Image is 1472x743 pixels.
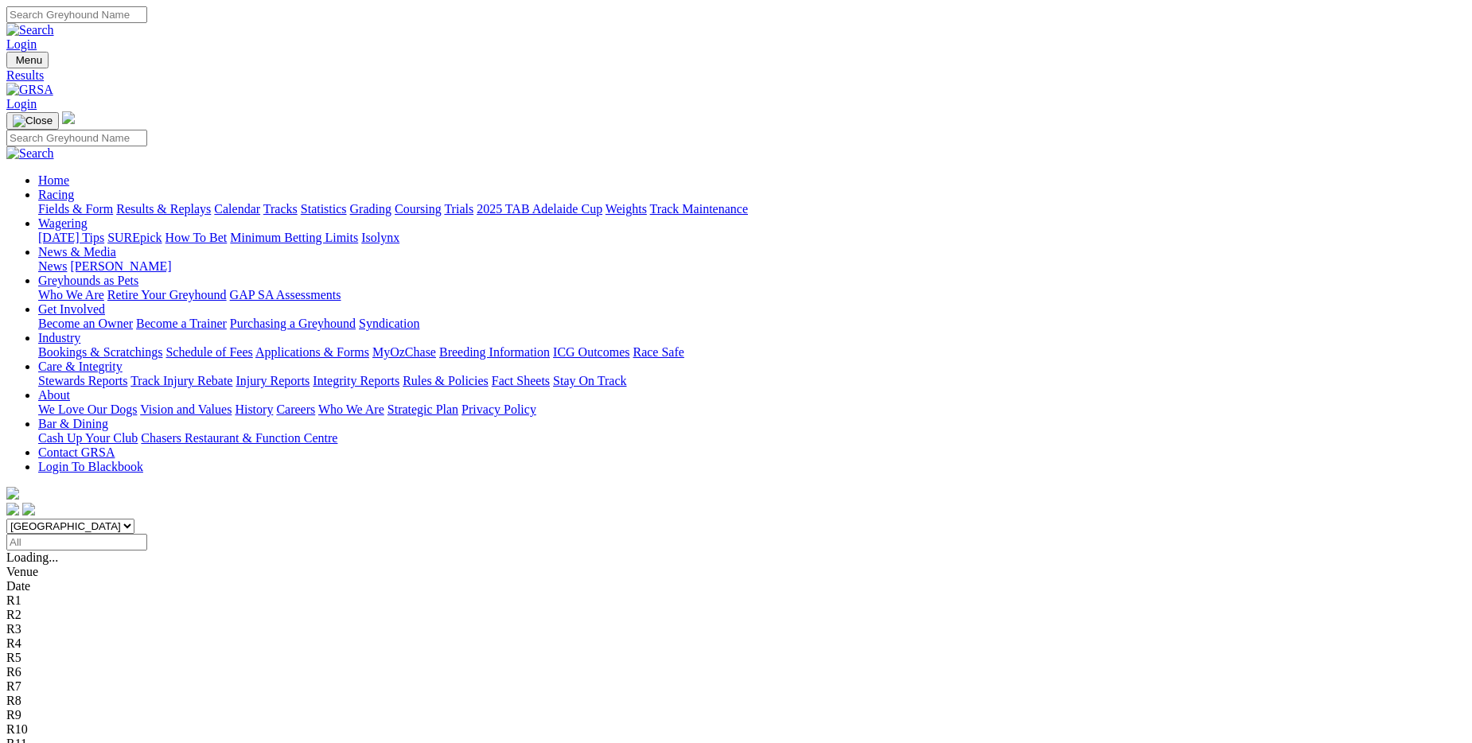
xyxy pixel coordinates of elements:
[38,345,162,359] a: Bookings & Scratchings
[38,202,1466,216] div: Racing
[130,374,232,387] a: Track Injury Rebate
[38,231,1466,245] div: Wagering
[6,708,1466,722] div: R9
[38,259,67,273] a: News
[6,503,19,515] img: facebook.svg
[263,202,298,216] a: Tracks
[6,83,53,97] img: GRSA
[116,202,211,216] a: Results & Replays
[38,288,1466,302] div: Greyhounds as Pets
[38,360,123,373] a: Care & Integrity
[313,374,399,387] a: Integrity Reports
[166,345,252,359] a: Schedule of Fees
[6,593,1466,608] div: R1
[6,487,19,500] img: logo-grsa-white.png
[38,259,1466,274] div: News & Media
[301,202,347,216] a: Statistics
[6,550,58,564] span: Loading...
[6,679,1466,694] div: R7
[38,288,104,301] a: Who We Are
[230,317,356,330] a: Purchasing a Greyhound
[6,52,49,68] button: Toggle navigation
[6,722,1466,737] div: R10
[255,345,369,359] a: Applications & Forms
[439,345,550,359] a: Breeding Information
[633,345,683,359] a: Race Safe
[6,608,1466,622] div: R2
[38,302,105,316] a: Get Involved
[107,288,227,301] a: Retire Your Greyhound
[70,259,171,273] a: [PERSON_NAME]
[6,6,147,23] input: Search
[38,374,1466,388] div: Care & Integrity
[387,403,458,416] a: Strategic Plan
[6,23,54,37] img: Search
[318,403,384,416] a: Who We Are
[361,231,399,244] a: Isolynx
[38,317,1466,331] div: Get Involved
[359,317,419,330] a: Syndication
[6,112,59,130] button: Toggle navigation
[372,345,436,359] a: MyOzChase
[461,403,536,416] a: Privacy Policy
[38,231,104,244] a: [DATE] Tips
[38,431,138,445] a: Cash Up Your Club
[38,345,1466,360] div: Industry
[6,636,1466,651] div: R4
[38,445,115,459] a: Contact GRSA
[350,202,391,216] a: Grading
[236,374,310,387] a: Injury Reports
[38,460,143,473] a: Login To Blackbook
[6,68,1466,83] a: Results
[22,503,35,515] img: twitter.svg
[6,130,147,146] input: Search
[6,694,1466,708] div: R8
[38,188,74,201] a: Racing
[38,374,127,387] a: Stewards Reports
[403,374,489,387] a: Rules & Policies
[214,202,260,216] a: Calendar
[38,417,108,430] a: Bar & Dining
[166,231,228,244] a: How To Bet
[553,374,626,387] a: Stay On Track
[6,579,1466,593] div: Date
[444,202,473,216] a: Trials
[38,317,133,330] a: Become an Owner
[230,231,358,244] a: Minimum Betting Limits
[38,403,1466,417] div: About
[140,403,232,416] a: Vision and Values
[38,403,137,416] a: We Love Our Dogs
[6,651,1466,665] div: R5
[16,54,42,66] span: Menu
[38,274,138,287] a: Greyhounds as Pets
[230,288,341,301] a: GAP SA Assessments
[38,388,70,402] a: About
[13,115,53,127] img: Close
[6,146,54,161] img: Search
[6,534,147,550] input: Select date
[38,331,80,344] a: Industry
[6,665,1466,679] div: R6
[38,173,69,187] a: Home
[276,403,315,416] a: Careers
[553,345,629,359] a: ICG Outcomes
[650,202,748,216] a: Track Maintenance
[38,202,113,216] a: Fields & Form
[136,317,227,330] a: Become a Trainer
[395,202,442,216] a: Coursing
[38,216,88,230] a: Wagering
[6,37,37,51] a: Login
[477,202,602,216] a: 2025 TAB Adelaide Cup
[6,622,1466,636] div: R3
[235,403,273,416] a: History
[6,97,37,111] a: Login
[492,374,550,387] a: Fact Sheets
[62,111,75,124] img: logo-grsa-white.png
[38,245,116,259] a: News & Media
[38,431,1466,445] div: Bar & Dining
[606,202,647,216] a: Weights
[6,565,1466,579] div: Venue
[141,431,337,445] a: Chasers Restaurant & Function Centre
[107,231,162,244] a: SUREpick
